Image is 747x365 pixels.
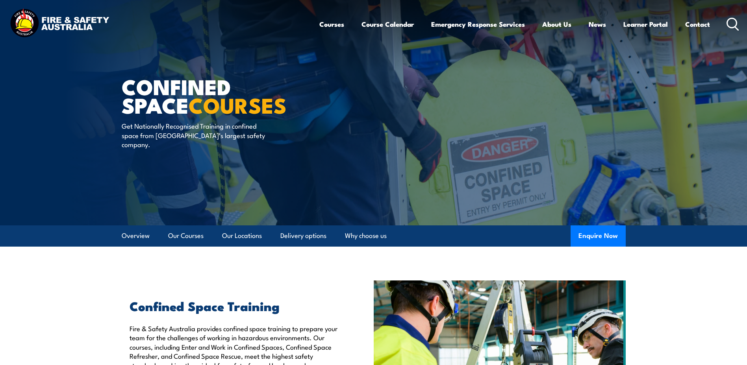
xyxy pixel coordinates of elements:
p: Get Nationally Recognised Training in confined space from [GEOGRAPHIC_DATA]’s largest safety comp... [122,121,265,149]
a: Learner Portal [623,14,668,35]
a: Overview [122,225,150,246]
h1: Confined Space [122,77,316,114]
a: About Us [542,14,571,35]
button: Enquire Now [571,225,626,247]
a: Our Courses [168,225,204,246]
a: Our Locations [222,225,262,246]
a: Emergency Response Services [431,14,525,35]
a: Delivery options [280,225,326,246]
h2: Confined Space Training [130,300,337,311]
a: Courses [319,14,344,35]
a: Contact [685,14,710,35]
a: Why choose us [345,225,387,246]
a: News [589,14,606,35]
strong: COURSES [189,88,287,121]
a: Course Calendar [361,14,414,35]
